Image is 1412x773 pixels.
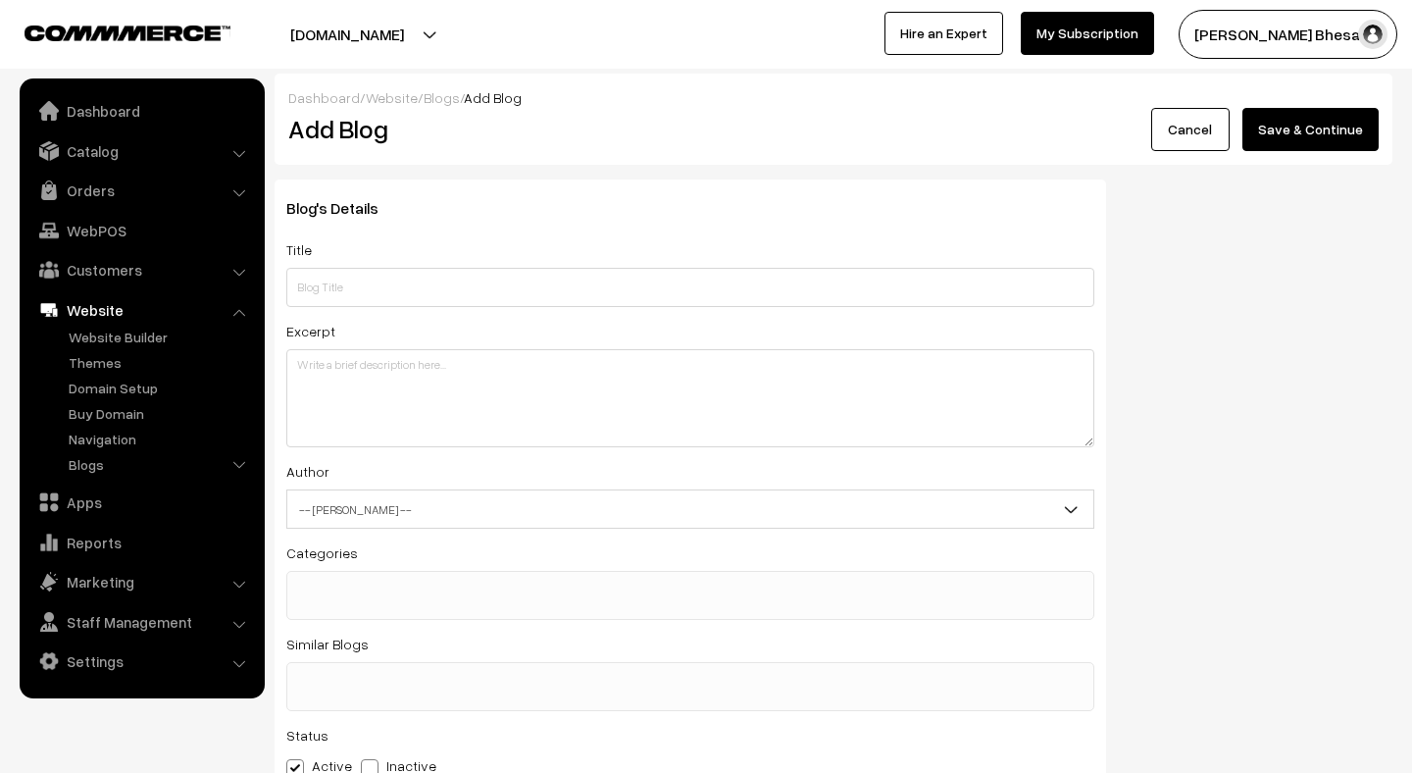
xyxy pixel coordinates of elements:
label: Excerpt [286,321,335,341]
label: Author [286,461,329,482]
a: Staff Management [25,604,258,640]
a: Dashboard [288,89,360,106]
span: -- Select Author -- [287,492,1093,527]
a: Dashboard [25,93,258,129]
img: user [1358,20,1387,49]
span: -- Select Author -- [286,490,1094,529]
img: COMMMERCE [25,26,230,40]
a: WebPOS [25,213,258,248]
div: / / / [288,87,1379,108]
a: Buy Domain [64,403,258,424]
span: Add Blog [464,89,522,106]
a: Blogs [64,454,258,475]
button: Save & Continue [1242,108,1379,151]
a: Website Builder [64,327,258,347]
label: Status [286,725,328,746]
a: Themes [64,352,258,373]
a: Marketing [25,564,258,599]
a: Settings [25,644,258,679]
input: Blog Title [286,268,1094,307]
a: Hire an Expert [884,12,1003,55]
span: Blog's Details [286,198,402,218]
a: Catalog [25,133,258,169]
label: Categories [286,542,358,563]
a: Customers [25,252,258,287]
a: Cancel [1151,108,1230,151]
label: Similar Blogs [286,634,369,654]
button: [DOMAIN_NAME] [222,10,473,59]
a: COMMMERCE [25,20,196,43]
button: [PERSON_NAME] Bhesani… [1179,10,1397,59]
a: Orders [25,173,258,208]
label: Title [286,239,312,260]
a: Reports [25,525,258,560]
a: My Subscription [1021,12,1154,55]
a: Navigation [64,429,258,449]
a: Domain Setup [64,378,258,398]
h2: Add Blog [288,114,632,144]
a: Website [25,292,258,328]
a: Blogs [424,89,460,106]
a: Website [366,89,418,106]
a: Apps [25,485,258,520]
